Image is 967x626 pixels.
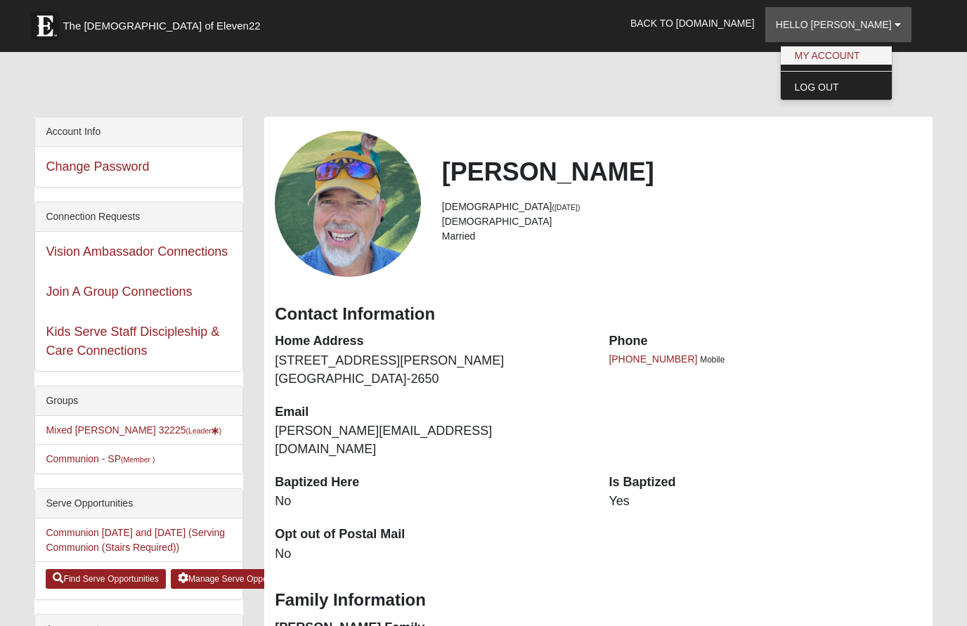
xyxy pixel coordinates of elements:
[442,157,922,187] h2: [PERSON_NAME]
[24,5,305,40] a: The [DEMOGRAPHIC_DATA] of Eleven22
[63,19,260,33] span: The [DEMOGRAPHIC_DATA] of Eleven22
[781,78,892,96] a: Log Out
[275,304,921,325] h3: Contact Information
[31,12,59,40] img: Eleven22 logo
[776,19,892,30] span: Hello [PERSON_NAME]
[275,332,588,351] dt: Home Address
[46,325,219,358] a: Kids Serve Staff Discipleship & Care Connections
[35,386,242,416] div: Groups
[442,200,922,214] li: [DEMOGRAPHIC_DATA]
[46,453,155,464] a: Communion - SP(Member )
[275,493,588,511] dd: No
[620,6,765,41] a: Back to [DOMAIN_NAME]
[46,159,149,174] a: Change Password
[442,214,922,229] li: [DEMOGRAPHIC_DATA]
[275,422,588,458] dd: [PERSON_NAME][EMAIL_ADDRESS][DOMAIN_NAME]
[609,493,921,511] dd: Yes
[275,403,588,422] dt: Email
[35,117,242,147] div: Account Info
[35,202,242,232] div: Connection Requests
[46,244,228,259] a: Vision Ambassador Connections
[35,489,242,519] div: Serve Opportunities
[275,545,588,563] dd: No
[275,131,421,277] a: View Fullsize Photo
[609,332,921,351] dt: Phone
[275,474,588,492] dt: Baptized Here
[46,527,225,553] a: Communion [DATE] and [DATE] (Serving Communion (Stairs Required))
[765,7,911,42] a: Hello [PERSON_NAME]
[275,526,588,544] dt: Opt out of Postal Mail
[46,424,221,436] a: Mixed [PERSON_NAME] 32225(Leader)
[609,353,697,365] a: [PHONE_NUMBER]
[552,203,580,211] small: ([DATE])
[700,355,725,365] span: Mobile
[442,229,922,244] li: Married
[275,352,588,388] dd: [STREET_ADDRESS][PERSON_NAME] [GEOGRAPHIC_DATA]-2650
[171,569,305,589] a: Manage Serve Opportunities
[186,426,222,435] small: (Leader )
[121,455,155,464] small: (Member )
[46,569,166,589] a: Find Serve Opportunities
[46,285,192,299] a: Join A Group Connections
[781,46,892,65] a: My Account
[609,474,921,492] dt: Is Baptized
[275,590,921,611] h3: Family Information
